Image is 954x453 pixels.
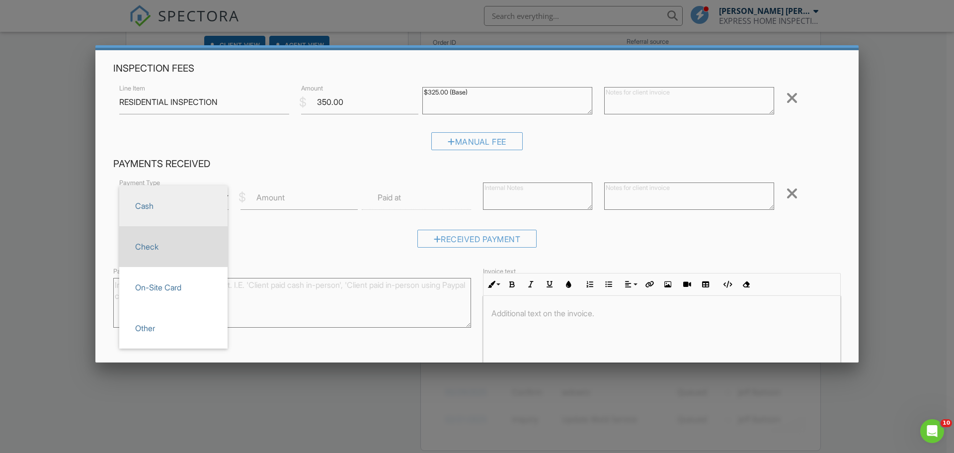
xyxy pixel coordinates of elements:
label: Invoice text [483,267,516,276]
label: Amount [301,84,323,93]
span: On-Site Card [127,275,220,300]
button: Colors [559,275,578,294]
button: Bold (Ctrl+B) [502,275,521,294]
span: Check [127,234,220,259]
button: Insert Image (Ctrl+P) [658,275,677,294]
button: Ordered List [580,275,599,294]
label: Payment Type [119,179,160,187]
div: $ [299,94,307,111]
button: Italic (Ctrl+I) [521,275,540,294]
a: Received Payment [417,237,537,247]
span: Other [127,316,220,341]
div: Manual Fee [431,132,523,150]
button: Underline (Ctrl+U) [540,275,559,294]
div: Received Payment [417,230,537,248]
span: Cash [127,193,220,218]
label: Amount [256,192,285,203]
label: Payment notes [113,267,156,276]
textarea: $325.00 (Base) [422,87,592,114]
button: Insert Table [696,275,715,294]
button: Insert Video [677,275,696,294]
button: Insert Link (Ctrl+K) [639,275,658,294]
button: Unordered List [599,275,618,294]
label: Line Item [119,84,145,93]
iframe: Intercom live chat [920,419,944,443]
div: $ [238,189,246,206]
span: 10 [941,419,952,427]
button: Clear Formatting [736,275,755,294]
h4: Payments Received [113,158,841,171]
button: Inline Style [483,275,502,294]
label: Paid at [378,192,401,203]
button: Align [621,275,639,294]
button: Code View [717,275,736,294]
h4: Inspection Fees [113,62,841,75]
a: Manual Fee [431,139,523,149]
